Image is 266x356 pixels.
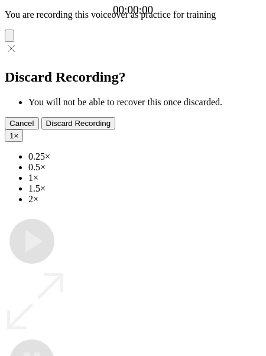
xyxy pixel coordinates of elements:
li: 1.5× [28,183,261,194]
button: 1× [5,130,23,142]
span: 1 [9,131,14,140]
h2: Discard Recording? [5,69,261,85]
p: You are recording this voiceover as practice for training [5,9,261,20]
li: 1× [28,173,261,183]
button: Discard Recording [41,117,116,130]
button: Cancel [5,117,39,130]
li: 0.25× [28,151,261,162]
a: 00:00:00 [113,4,153,17]
li: 2× [28,194,261,205]
li: 0.5× [28,162,261,173]
li: You will not be able to recover this once discarded. [28,97,261,108]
